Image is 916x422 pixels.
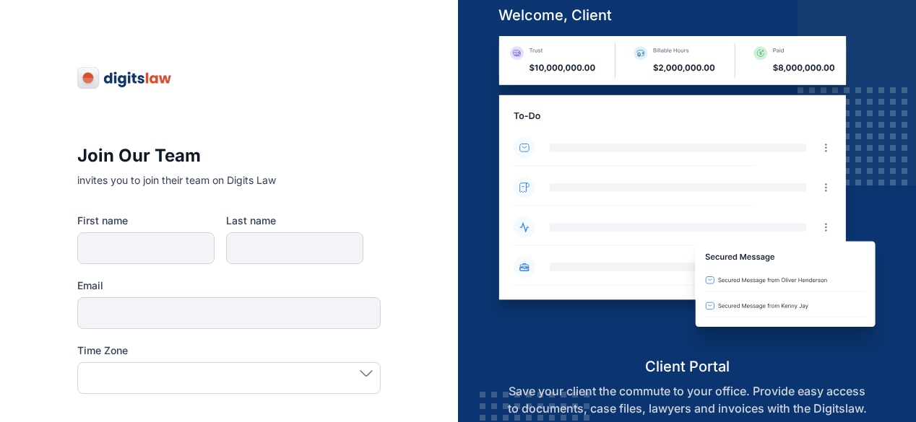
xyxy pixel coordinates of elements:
label: First name [77,214,215,228]
label: Email [77,278,381,293]
p: invites you to join their team on Digits Law [77,173,381,188]
h3: Join Our Team [77,144,381,167]
span: Time Zone [77,343,128,358]
img: digitslaw-logo [77,66,173,89]
img: client-portal [487,36,888,356]
label: Last name [226,214,363,228]
p: Save your client the commute to your office. Provide easy access to documents, case files, lawyer... [487,382,888,417]
h5: welcome, client [487,5,888,25]
h5: client portal [487,356,888,377]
